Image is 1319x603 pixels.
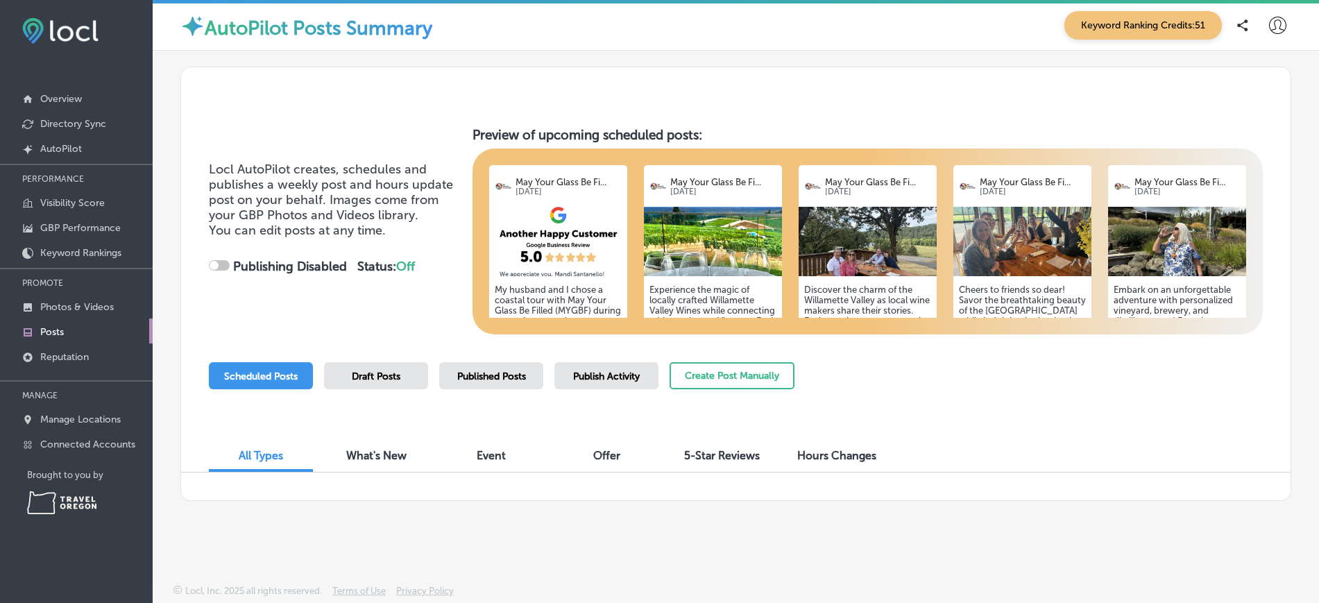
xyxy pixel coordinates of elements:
[573,371,640,382] span: Publish Activity
[396,586,454,603] a: Privacy Policy
[180,14,205,38] img: autopilot-icon
[332,586,386,603] a: Terms of Use
[799,207,937,276] img: ca08518c-5d01-4aa5-b62b-63d352b6894aIMG_1193.jpeg
[670,362,794,389] button: Create Post Manually
[352,371,400,382] span: Draft Posts
[40,222,121,234] p: GBP Performance
[825,177,931,187] p: May Your Glass Be Fi...
[396,259,415,274] span: Off
[40,197,105,209] p: Visibility Score
[516,177,622,187] p: May Your Glass Be Fi...
[209,162,453,223] span: Locl AutoPilot creates, schedules and publishes a weekly post and hours update post on your behal...
[670,187,776,196] p: [DATE]
[473,127,1263,143] h3: Preview of upcoming scheduled posts:
[495,284,622,441] h5: My husband and I chose a coastal tour with May Your Glass Be Filled (MYGBF) during an anniversary...
[40,118,106,130] p: Directory Sync
[40,301,114,313] p: Photos & Videos
[27,491,96,514] img: Travel Oregon
[457,371,526,382] span: Published Posts
[209,223,386,238] span: You can edit posts at any time.
[980,187,1086,196] p: [DATE]
[804,178,822,195] img: logo
[825,187,931,196] p: [DATE]
[1134,177,1241,187] p: May Your Glass Be Fi...
[27,470,153,480] p: Brought to you by
[357,259,415,274] strong: Status:
[959,284,1086,441] h5: Cheers to friends so dear! Savor the breathtaking beauty of the [GEOGRAPHIC_DATA] while indulging...
[205,17,432,40] label: AutoPilot Posts Summary
[40,414,121,425] p: Manage Locations
[797,449,876,462] span: Hours Changes
[40,439,135,450] p: Connected Accounts
[239,449,283,462] span: All Types
[40,326,64,338] p: Posts
[649,284,776,441] h5: Experience the magic of locally crafted Willamette Valley Wines while connecting with passionate ...
[495,178,512,195] img: logo
[224,371,298,382] span: Scheduled Posts
[1114,284,1241,441] h5: Embark on an unforgettable adventure with personalized vineyard, brewery, and distillery tours! E...
[644,207,782,276] img: 9fe49236-9e21-4a8c-85d6-6ec86dccd981IMG_6971.jpg
[489,207,627,276] img: 9e0c654a-6aa8-438d-b5f1-d13c5982a739.png
[40,247,121,259] p: Keyword Rankings
[185,586,322,596] p: Locl, Inc. 2025 all rights reserved.
[804,284,931,441] h5: Discover the charm of the Willamette Valley as local wine makers share their stories. Each tour i...
[593,449,620,462] span: Offer
[1134,187,1241,196] p: [DATE]
[670,177,776,187] p: May Your Glass Be Fi...
[649,178,667,195] img: logo
[1114,178,1131,195] img: logo
[477,449,506,462] span: Event
[346,449,407,462] span: What's New
[959,178,976,195] img: logo
[40,143,82,155] p: AutoPilot
[980,177,1086,187] p: May Your Glass Be Fi...
[233,259,347,274] strong: Publishing Disabled
[1064,11,1222,40] span: Keyword Ranking Credits: 51
[1108,207,1246,276] img: a10287d2-3e9b-4364-9f58-306c392cdb95IMG_8473.jpeg
[40,93,82,105] p: Overview
[953,207,1091,276] img: 60dc9f16-deb9-48b0-a26d-4ef16acbf6edIMG_0368.jpeg
[516,187,622,196] p: [DATE]
[684,449,760,462] span: 5-Star Reviews
[40,351,89,363] p: Reputation
[22,18,99,44] img: fda3e92497d09a02dc62c9cd864e3231.png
